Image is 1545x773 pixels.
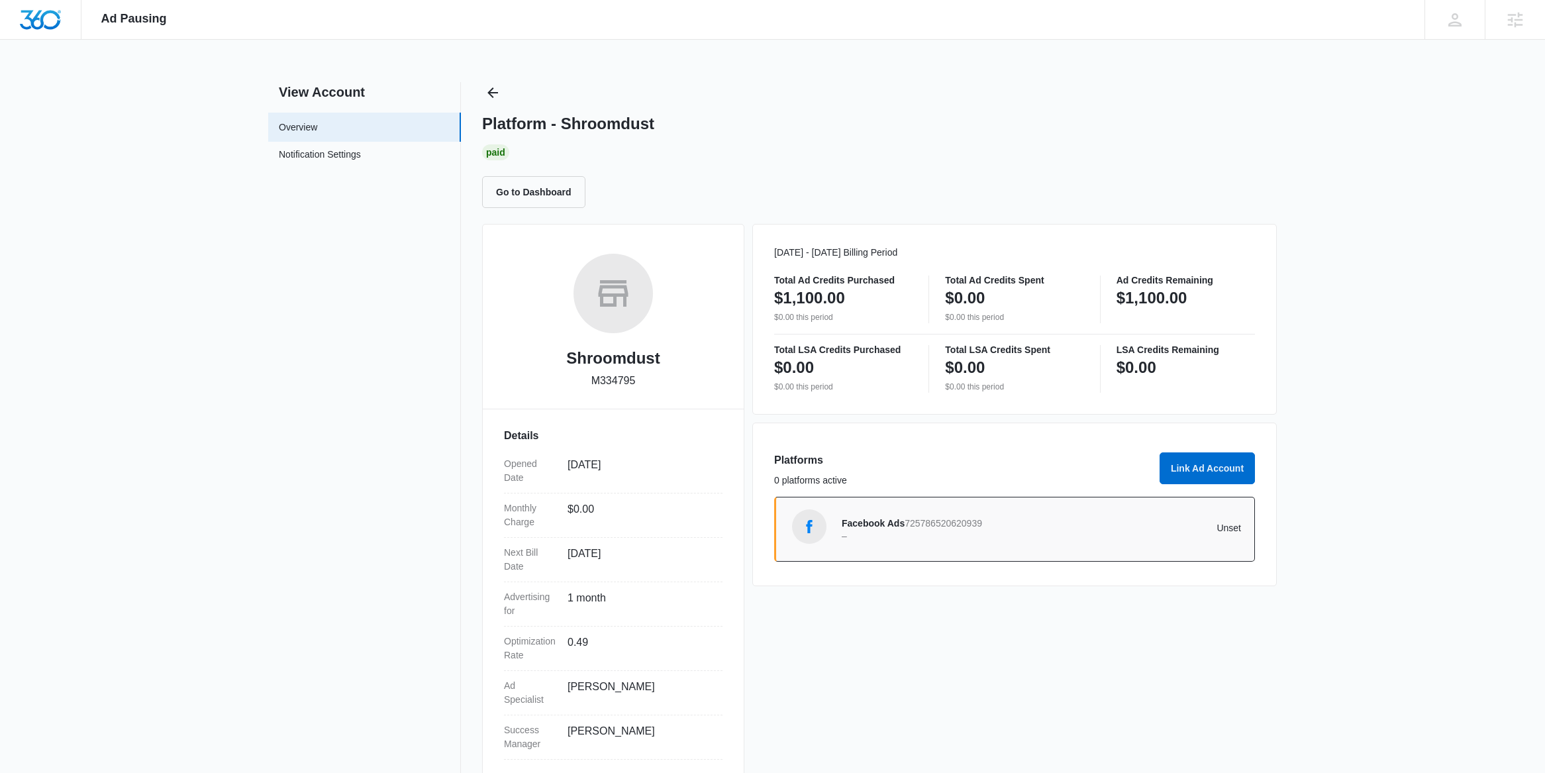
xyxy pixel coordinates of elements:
div: Monthly Charge$0.00 [504,493,723,538]
h2: Shroomdust [566,346,660,370]
p: $0.00 [1117,357,1156,378]
p: Total LSA Credits Spent [945,345,1083,354]
dd: 1 month [568,590,712,618]
div: Opened Date[DATE] [504,449,723,493]
div: Advertising for1 month [504,582,723,627]
dt: Optimization Rate [504,635,557,662]
h2: View Account [268,82,461,102]
div: Next Bill Date[DATE] [504,538,723,582]
p: 0 platforms active [774,474,1152,488]
button: Go to Dashboard [482,176,585,208]
dd: [DATE] [568,546,712,574]
span: Facebook Ads [842,518,905,529]
dt: Advertising for [504,590,557,618]
dt: Ad Specialist [504,679,557,707]
button: Link Ad Account [1160,452,1255,484]
dd: [PERSON_NAME] [568,723,712,751]
p: [DATE] - [DATE] Billing Period [774,246,1255,260]
h3: Details [504,428,723,444]
a: Go to Dashboard [482,186,593,197]
div: Optimization Rate0.49 [504,627,723,671]
p: $0.00 [945,357,985,378]
p: $1,100.00 [1117,287,1187,309]
dd: [DATE] [568,457,712,485]
div: Success Manager[PERSON_NAME] [504,715,723,760]
dd: $0.00 [568,501,712,529]
dt: Opened Date [504,457,557,485]
h1: Platform - Shroomdust [482,114,654,134]
span: 725786520620939 [905,518,982,529]
p: M334795 [591,373,636,389]
span: Ad Pausing [101,12,167,26]
p: Total LSA Credits Purchased [774,345,913,354]
p: Unset [1042,523,1242,533]
button: Back [482,82,503,103]
p: Ad Credits Remaining [1117,276,1255,285]
a: Notification Settings [279,148,361,165]
div: Paid [482,144,509,160]
a: Overview [279,121,317,134]
p: Total Ad Credits Spent [945,276,1083,285]
p: $0.00 this period [945,381,1083,393]
dt: Success Manager [504,723,557,751]
dd: 0.49 [568,635,712,662]
div: Ad Specialist[PERSON_NAME] [504,671,723,715]
dt: Monthly Charge [504,501,557,529]
p: $0.00 this period [774,311,913,323]
p: Total Ad Credits Purchased [774,276,913,285]
p: $0.00 [774,357,814,378]
p: $1,100.00 [774,287,845,309]
p: $0.00 [945,287,985,309]
a: Facebook AdsFacebook Ads725786520620939–Unset [774,497,1255,562]
p: LSA Credits Remaining [1117,345,1255,354]
h3: Platforms [774,452,1152,468]
p: $0.00 this period [945,311,1083,323]
p: – [842,531,1042,541]
img: Facebook Ads [799,517,819,537]
dd: [PERSON_NAME] [568,679,712,707]
dt: Next Bill Date [504,546,557,574]
p: $0.00 this period [774,381,913,393]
